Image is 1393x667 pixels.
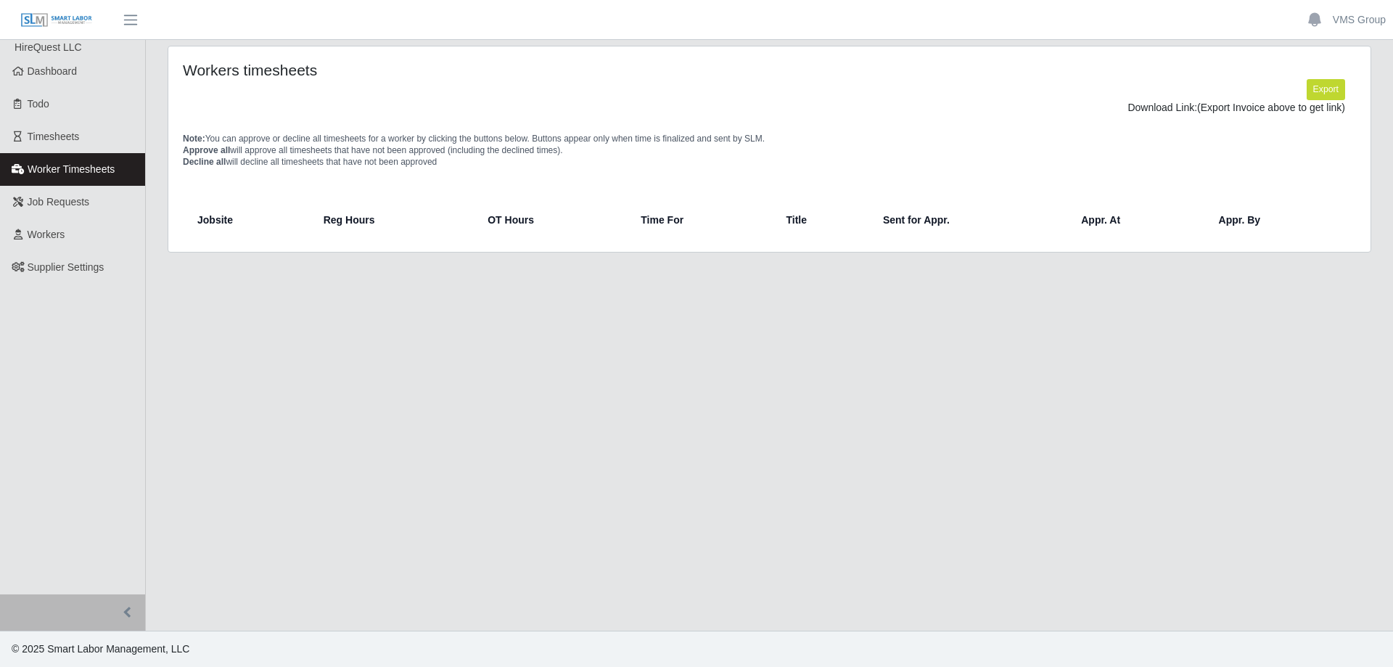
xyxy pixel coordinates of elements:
p: You can approve or decline all timesheets for a worker by clicking the buttons below. Buttons app... [183,133,1356,168]
span: © 2025 Smart Labor Management, LLC [12,643,189,655]
span: HireQuest LLC [15,41,82,53]
span: (Export Invoice above to get link) [1197,102,1345,113]
span: Supplier Settings [28,261,104,273]
span: Worker Timesheets [28,163,115,175]
span: Job Requests [28,196,90,208]
h4: Workers timesheets [183,61,659,79]
th: Appr. By [1207,202,1350,237]
th: Appr. At [1069,202,1207,237]
span: Dashboard [28,65,78,77]
th: Time For [629,202,774,237]
div: Download Link: [194,100,1345,115]
span: Todo [28,98,49,110]
th: Reg Hours [312,202,477,237]
th: Jobsite [189,202,312,237]
span: Approve all [183,145,230,155]
button: Export [1307,79,1345,99]
span: Timesheets [28,131,80,142]
span: Note: [183,134,205,144]
th: OT Hours [476,202,629,237]
th: Sent for Appr. [871,202,1069,237]
span: Decline all [183,157,226,167]
img: SLM Logo [20,12,93,28]
th: Title [775,202,871,237]
a: VMS Group [1333,12,1386,28]
span: Workers [28,229,65,240]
